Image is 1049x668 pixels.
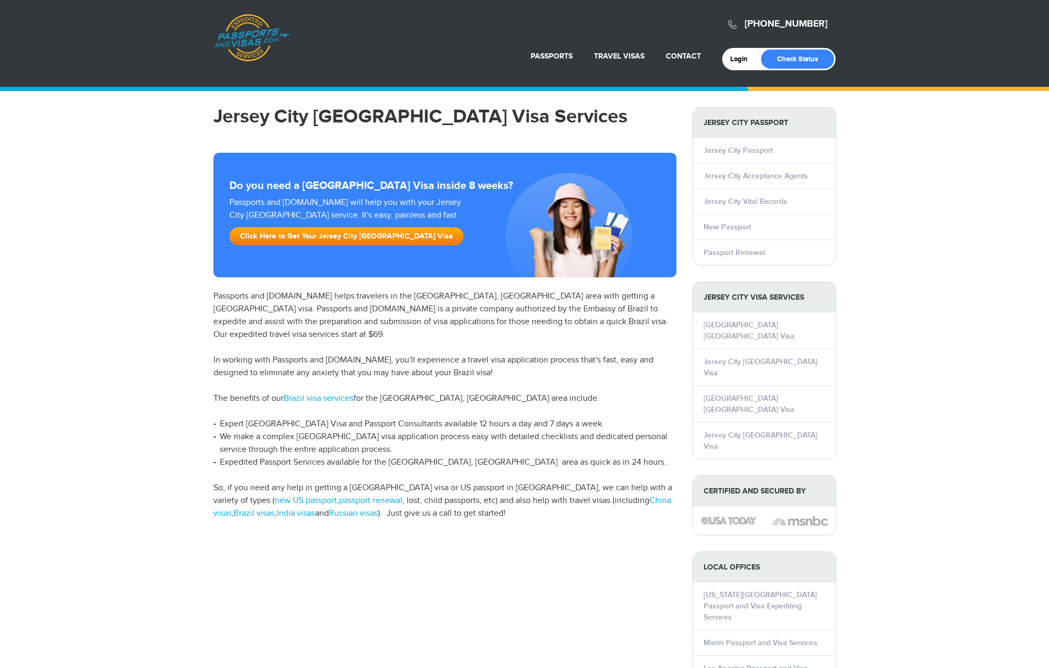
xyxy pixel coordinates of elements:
[213,456,676,469] li: Expedited Passport Services available for the [GEOGRAPHIC_DATA], [GEOGRAPHIC_DATA] area as quick ...
[693,282,836,312] strong: Jersey City Visa Services
[704,394,795,414] a: [GEOGRAPHIC_DATA] [GEOGRAPHIC_DATA] Visa
[772,515,828,527] img: image description
[666,52,701,61] a: Contact
[339,496,402,506] a: passport renewal
[229,227,464,245] a: Click Here to Get Your Jersey City [GEOGRAPHIC_DATA] Visa
[213,290,676,341] p: Passports and [DOMAIN_NAME] helps travelers in the [GEOGRAPHIC_DATA], [GEOGRAPHIC_DATA] area with...
[730,55,755,63] a: Login
[693,108,836,138] strong: Jersey City Passport
[704,638,817,647] a: Miami Passport and Visa Services
[704,320,795,341] a: [GEOGRAPHIC_DATA] [GEOGRAPHIC_DATA] Visa
[225,196,482,251] div: Passports and [DOMAIN_NAME] will help you with your Jersey City [GEOGRAPHIC_DATA] service. It's e...
[277,508,315,518] a: India visas
[745,18,828,30] a: [PHONE_NUMBER]
[704,171,808,180] a: Jersey City Acceptance Agents
[213,431,676,456] li: We make a complex [GEOGRAPHIC_DATA] visa application process easy with detailed checklists and de...
[761,50,834,69] a: Check Status
[284,393,353,403] a: Brazil visa services
[531,52,573,61] a: Passports
[693,552,836,582] strong: LOCAL OFFICES
[229,179,660,192] strong: Do you need a [GEOGRAPHIC_DATA] Visa inside 8 weeks?
[213,354,676,380] p: In working with Passports and [DOMAIN_NAME], you'll experience a travel visa application process ...
[704,248,765,257] a: Passport Renewal
[214,14,290,62] a: Passports & [DOMAIN_NAME]
[704,590,817,622] a: [US_STATE][GEOGRAPHIC_DATA] Passport and Visa Expediting Services
[704,146,773,155] a: Jersey City Passport
[594,52,645,61] a: Travel Visas
[704,222,751,232] a: New Passport
[704,431,817,451] a: Jersey City [GEOGRAPHIC_DATA] Visa
[704,197,787,206] a: Jersey City Vital Records
[275,496,337,506] a: new US passport
[704,357,817,377] a: Jersey City [GEOGRAPHIC_DATA] Visa
[213,107,676,126] h1: Jersey City [GEOGRAPHIC_DATA] Visa Services
[213,496,671,518] a: China visas
[693,476,836,506] strong: Certified and Secured by
[213,392,676,405] p: The benefits of our for the [GEOGRAPHIC_DATA], [GEOGRAPHIC_DATA] area include:
[213,482,676,520] p: So, if you need any help in getting a [GEOGRAPHIC_DATA] visa or US passport in [GEOGRAPHIC_DATA],...
[701,517,756,524] img: image description
[234,508,275,518] a: Brazil visas
[213,418,676,431] li: Expert [GEOGRAPHIC_DATA] Visa and Passport Consultants available 12 hours a day and 7 days a week.
[329,508,378,518] a: Russian visas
